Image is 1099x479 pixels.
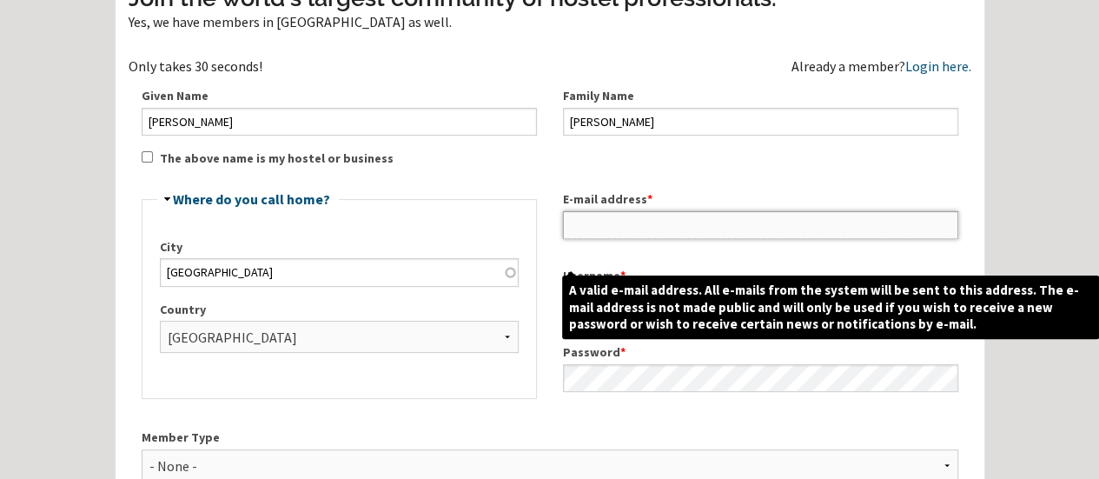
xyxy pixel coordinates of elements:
[142,429,958,447] label: Member Type
[142,87,537,105] label: Given Name
[563,87,958,105] label: Family Name
[160,150,394,168] label: The above name is my hostel or business
[620,344,626,360] span: This field is required.
[563,190,958,209] label: E-mail address
[129,15,971,29] div: Yes, we have members in [GEOGRAPHIC_DATA] as well.
[173,190,330,208] a: Where do you call home?
[160,238,519,256] label: City
[129,59,550,73] div: Only takes 30 seconds!
[562,276,1099,340] span: A valid e-mail address. All e-mails from the system will be sent to this address. The e-mail addr...
[905,57,971,75] a: Login here.
[563,267,958,285] label: Username
[160,301,519,319] label: Country
[791,59,971,73] div: Already a member?
[647,191,652,207] span: This field is required.
[620,268,626,283] span: This field is required.
[563,343,958,362] label: Password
